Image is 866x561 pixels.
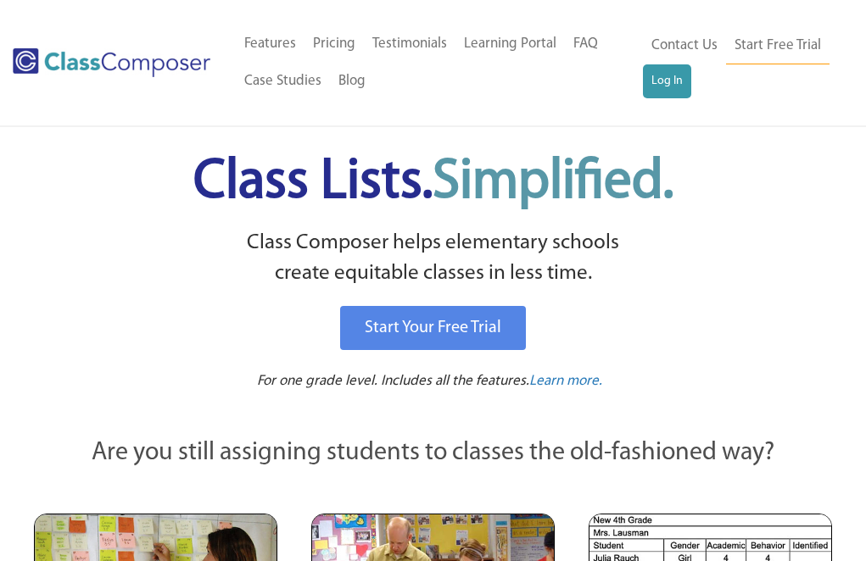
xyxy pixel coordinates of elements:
a: Learn more. [529,371,602,392]
a: Start Your Free Trial [340,306,526,350]
a: Case Studies [236,63,330,100]
a: Features [236,25,304,63]
a: Testimonials [364,25,455,63]
p: Class Composer helps elementary schools create equitable classes in less time. [17,228,849,290]
img: Class Composer [13,48,210,77]
a: Pricing [304,25,364,63]
a: Start Free Trial [726,27,830,65]
a: Contact Us [643,27,726,64]
a: Blog [330,63,374,100]
span: Learn more. [529,374,602,388]
span: For one grade level. Includes all the features. [257,374,529,388]
span: Start Your Free Trial [365,319,501,336]
nav: Header Menu [236,25,644,100]
a: FAQ [565,25,606,63]
nav: Header Menu [643,27,841,98]
span: Class Lists. [193,155,673,210]
a: Log In [643,64,691,98]
p: Are you still assigning students to classes the old-fashioned way? [34,435,832,472]
a: Learning Portal [455,25,565,63]
span: Simplified. [433,155,673,210]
